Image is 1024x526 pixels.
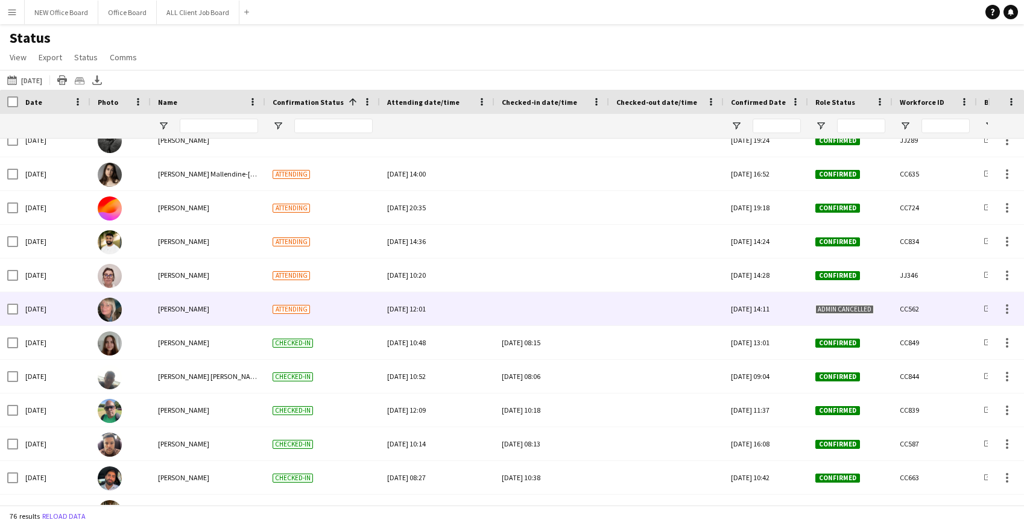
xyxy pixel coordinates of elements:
div: [DATE] [18,225,90,258]
a: View [5,49,31,65]
span: Confirmation Status [273,98,344,107]
input: Confirmed Date Filter Input [753,119,801,133]
div: [DATE] 10:48 [387,326,487,359]
div: [DATE] 10:14 [387,427,487,460]
img: Manesh Maisuria [98,399,122,423]
div: [DATE] 13:01 [724,326,808,359]
span: [PERSON_NAME] [158,136,209,145]
span: Checked-out date/time [616,98,697,107]
span: Confirmed [815,204,860,213]
div: [DATE] [18,360,90,393]
span: Attending [273,271,310,280]
span: Checked-in [273,474,313,483]
div: [DATE] 20:35 [387,191,487,224]
button: Open Filter Menu [158,121,169,131]
span: [PERSON_NAME] Mallendine-[PERSON_NAME] [158,169,299,178]
div: CC834 [893,225,977,258]
button: Open Filter Menu [273,121,283,131]
img: Angela Flannery [98,264,122,288]
div: [DATE] 14:11 [724,292,808,325]
span: Checked-in [273,440,313,449]
div: [DATE] 10:42 [724,461,808,494]
button: [DATE] [5,73,45,87]
span: [PERSON_NAME] [158,304,209,313]
button: Open Filter Menu [815,121,826,131]
span: Attending [273,305,310,314]
span: Role Status [815,98,855,107]
span: Photo [98,98,118,107]
div: [DATE] [18,124,90,157]
img: Grzegorz Wrobel [98,196,122,221]
div: [DATE] 08:15 [502,326,602,359]
div: [DATE] 08:13 [502,427,602,460]
span: Checked-in date/time [502,98,577,107]
a: Comms [105,49,142,65]
div: CC663 [893,461,977,494]
div: [DATE] 19:18 [724,191,808,224]
div: [DATE] [18,393,90,427]
div: CC724 [893,191,977,224]
div: [DATE] [18,258,90,292]
img: Connor Ledwith [98,365,122,389]
div: [DATE] 16:52 [724,157,808,190]
span: Confirmed [815,237,860,246]
div: [DATE] 12:09 [387,393,487,427]
span: Confirmed [815,474,860,483]
div: [DATE] 10:52 [387,360,487,393]
button: ALL Client Job Board [157,1,239,24]
img: Harry Singh [98,230,122,254]
span: [PERSON_NAME] [158,271,209,280]
span: [PERSON_NAME] [158,473,209,482]
img: Nicola Lewis [98,298,122,322]
span: Status [74,52,98,63]
span: Export [39,52,62,63]
div: [DATE] 14:36 [387,225,487,258]
div: CC587 [893,427,977,460]
div: [DATE] [18,427,90,460]
div: [DATE] 14:00 [387,157,487,190]
span: [PERSON_NAME] [158,203,209,212]
span: View [10,52,27,63]
span: [PERSON_NAME] [PERSON_NAME] [158,372,262,381]
button: Reload data [40,510,88,523]
div: [DATE] [18,292,90,325]
app-action-btn: Export XLSX [90,73,104,87]
div: CC635 [893,157,977,190]
span: Attending [273,204,310,213]
div: [DATE] 08:27 [387,461,487,494]
button: Open Filter Menu [731,121,742,131]
span: Workforce ID [900,98,944,107]
img: Regis Grant [98,433,122,457]
div: JJ346 [893,258,977,292]
span: Confirmed [815,136,860,145]
div: [DATE] 10:38 [502,461,602,494]
input: Role Status Filter Input [837,119,885,133]
span: Confirmed Date [731,98,786,107]
span: Confirmed [815,440,860,449]
div: JJ289 [893,124,977,157]
div: CC849 [893,326,977,359]
app-action-btn: Crew files as ZIP [72,73,87,87]
div: CC562 [893,292,977,325]
div: [DATE] 08:06 [502,360,602,393]
div: [DATE] 12:01 [387,292,487,325]
div: [DATE] [18,326,90,359]
div: CC839 [893,393,977,427]
input: Confirmation Status Filter Input [294,119,373,133]
span: Attending date/time [387,98,460,107]
input: Name Filter Input [180,119,258,133]
span: Confirmed [815,271,860,280]
button: Office Board [98,1,157,24]
div: [DATE] 10:20 [387,258,487,292]
span: Confirmed [815,372,860,381]
div: [DATE] 14:24 [724,225,808,258]
div: [DATE] 09:04 [724,360,808,393]
div: [DATE] [18,157,90,190]
div: [DATE] 11:37 [724,393,808,427]
img: SCOTT MCKELLAR [98,129,122,153]
div: [DATE] 14:28 [724,258,808,292]
img: Sophia Mallendine-Fry [98,163,122,187]
span: Checked-in [273,339,313,348]
span: Board [984,98,1005,107]
button: Open Filter Menu [900,121,911,131]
